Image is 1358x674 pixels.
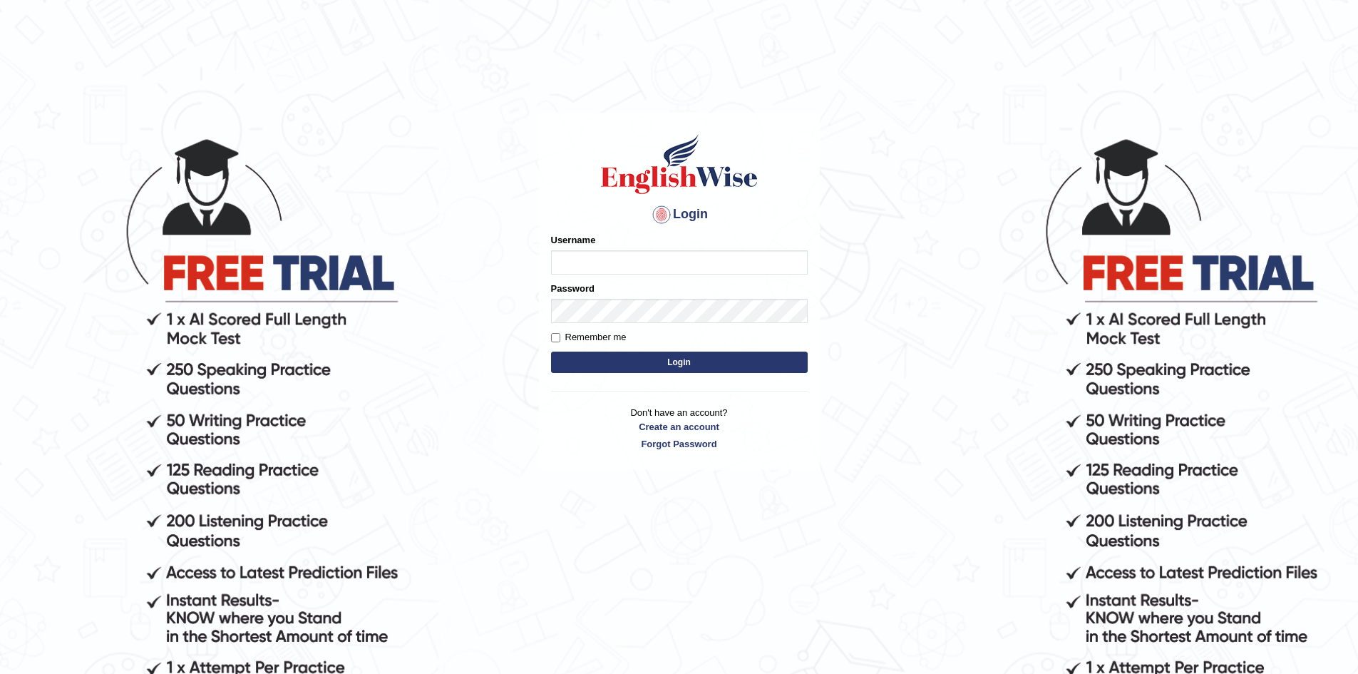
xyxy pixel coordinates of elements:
label: Remember me [551,330,627,344]
button: Login [551,352,808,373]
input: Remember me [551,333,560,342]
img: Logo of English Wise sign in for intelligent practice with AI [598,132,761,196]
a: Forgot Password [551,437,808,451]
a: Create an account [551,420,808,434]
p: Don't have an account? [551,406,808,450]
label: Password [551,282,595,295]
label: Username [551,233,596,247]
h4: Login [551,203,808,226]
